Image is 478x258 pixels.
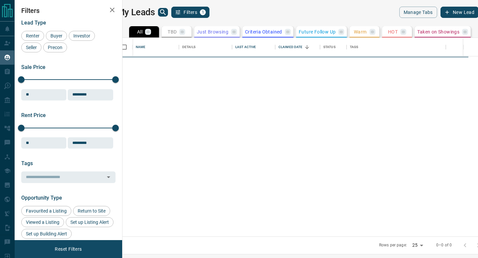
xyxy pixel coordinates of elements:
div: Last Active [235,38,256,56]
div: 25 [410,240,426,250]
p: HOT [388,30,398,34]
span: Viewed a Listing [24,220,62,225]
div: Tags [347,38,446,56]
h1: My Leads [117,7,155,18]
div: Precon [43,42,67,52]
p: Just Browsing [197,30,228,34]
span: Sale Price [21,64,45,70]
p: TBD [168,30,177,34]
div: Viewed a Listing [21,217,64,227]
button: Open [104,172,113,182]
div: Details [179,38,232,56]
button: search button [158,8,168,17]
div: Name [132,38,179,56]
div: Status [320,38,347,56]
span: Favourited a Listing [24,208,69,214]
span: Seller [24,45,39,50]
span: 1 [200,10,205,15]
span: Set up Building Alert [24,231,69,236]
div: Buyer [46,31,67,41]
h2: Filters [21,7,116,15]
div: Claimed Date [279,38,303,56]
span: Opportunity Type [21,195,62,201]
p: 0–0 of 0 [436,242,452,248]
div: Last Active [232,38,275,56]
span: Precon [45,45,65,50]
div: Set up Listing Alert [66,217,114,227]
span: Set up Listing Alert [68,220,111,225]
div: Seller [21,42,41,52]
div: Details [182,38,196,56]
button: Manage Tabs [399,7,437,18]
div: Return to Site [73,206,110,216]
div: Renter [21,31,44,41]
button: Filters1 [171,7,209,18]
p: Taken on Showings [417,30,459,34]
p: Warm [354,30,367,34]
button: Reset Filters [50,243,86,255]
span: Return to Site [75,208,108,214]
div: Status [323,38,336,56]
span: Renter [24,33,42,38]
span: Rent Price [21,112,46,118]
button: Sort [302,42,312,52]
div: Set up Building Alert [21,229,72,239]
p: Criteria Obtained [245,30,282,34]
div: Tags [350,38,358,56]
div: Name [136,38,146,56]
span: Tags [21,160,33,166]
div: Favourited a Listing [21,206,71,216]
p: Future Follow Up [299,30,336,34]
p: Rows per page: [379,242,407,248]
p: All [137,30,142,34]
div: Investor [69,31,95,41]
span: Lead Type [21,20,46,26]
div: Claimed Date [275,38,320,56]
span: Investor [71,33,93,38]
span: Buyer [48,33,65,38]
